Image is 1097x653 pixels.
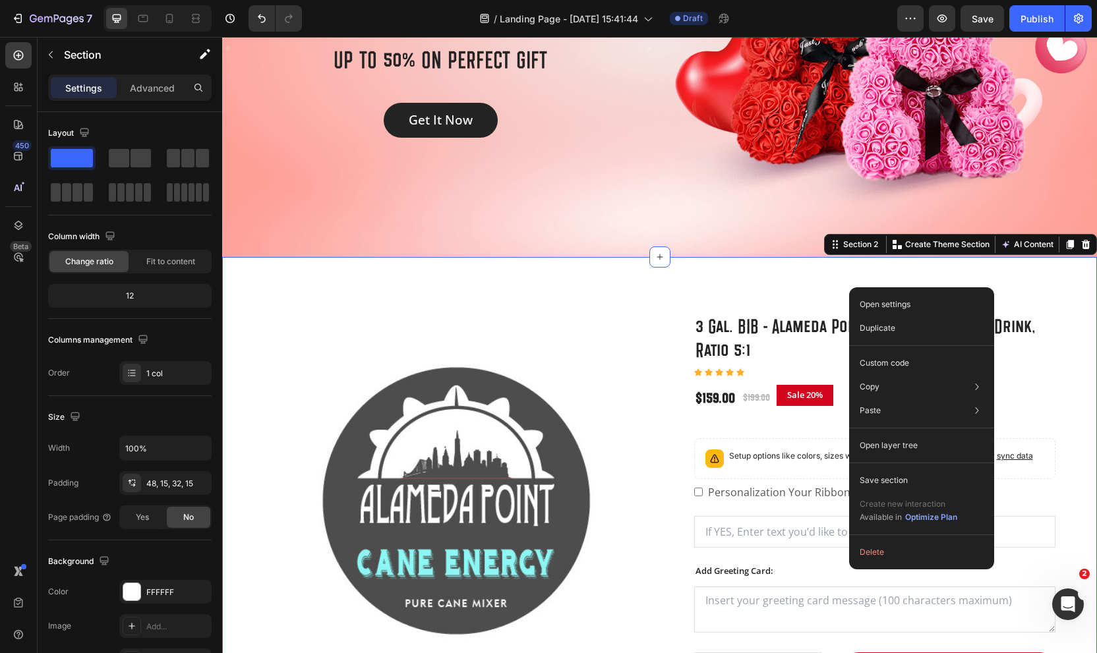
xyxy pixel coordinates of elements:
[860,512,902,522] span: Available in
[904,511,958,524] button: Optimize Plan
[860,322,895,334] p: Duplicate
[146,256,195,268] span: Fit to content
[683,13,703,24] span: Draft
[472,526,833,542] div: Add Greeting Card:
[905,511,957,523] div: Optimize Plan
[51,287,209,305] div: 12
[775,414,811,424] span: sync data
[48,442,70,454] div: Width
[620,615,833,647] button: Buy It Now
[86,11,92,26] p: 7
[5,5,98,32] button: 7
[48,331,151,349] div: Columns management
[48,367,70,379] div: Order
[1079,569,1090,579] span: 2
[519,349,549,368] div: $199.00
[702,414,763,424] span: Add new variant
[120,436,211,460] input: Auto
[854,540,989,564] button: Delete
[763,414,811,424] span: or
[146,586,208,598] div: FFFFFF
[507,412,811,426] p: Setup options like colors, sizes with product variant.
[472,347,514,370] div: $159.00
[64,47,172,63] p: Section
[972,13,993,24] span: Save
[500,12,638,26] span: Landing Page - [DATE] 15:41:44
[481,442,681,468] label: Personalization Your Ribbon (+$20.00)
[554,348,611,369] pre: Sale 20%
[146,621,208,633] div: Add...
[472,273,833,324] h3: 3 Gal. BIB - Alameda Point Pure Cane Energy Drink, Ratio 5:1
[860,474,908,486] p: Save section
[860,357,909,369] p: Custom code
[961,5,1004,32] button: Save
[130,81,175,95] p: Advanced
[683,202,767,213] p: Create Theme Section
[860,298,910,310] p: Open settings
[776,200,834,215] button: AI Content
[48,553,112,571] div: Background
[48,511,112,523] div: Page padding
[48,228,118,246] div: Column width
[13,140,32,151] div: 450
[146,478,208,490] div: 48, 15, 32, 15
[65,256,113,268] span: Change ratio
[48,125,92,142] div: Layout
[860,381,879,393] p: Copy
[48,620,71,632] div: Image
[618,202,659,213] div: Section 2
[10,241,32,252] div: Beta
[472,479,833,511] input: If YES, Enter text you’d like to appear on ribbon
[1009,5,1065,32] button: Publish
[146,368,208,380] div: 1 col
[48,586,69,598] div: Color
[65,81,102,95] p: Settings
[48,409,83,426] div: Size
[860,497,958,511] p: Create new interaction
[249,5,302,32] div: Undo/Redo
[1021,12,1053,26] div: Publish
[860,440,918,451] p: Open layer tree
[860,405,881,416] p: Paste
[183,511,194,523] span: No
[136,511,149,523] span: Yes
[1052,588,1084,620] iframe: Intercom live chat
[494,12,497,26] span: /
[222,37,1097,653] iframe: Design area
[48,477,78,489] div: Padding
